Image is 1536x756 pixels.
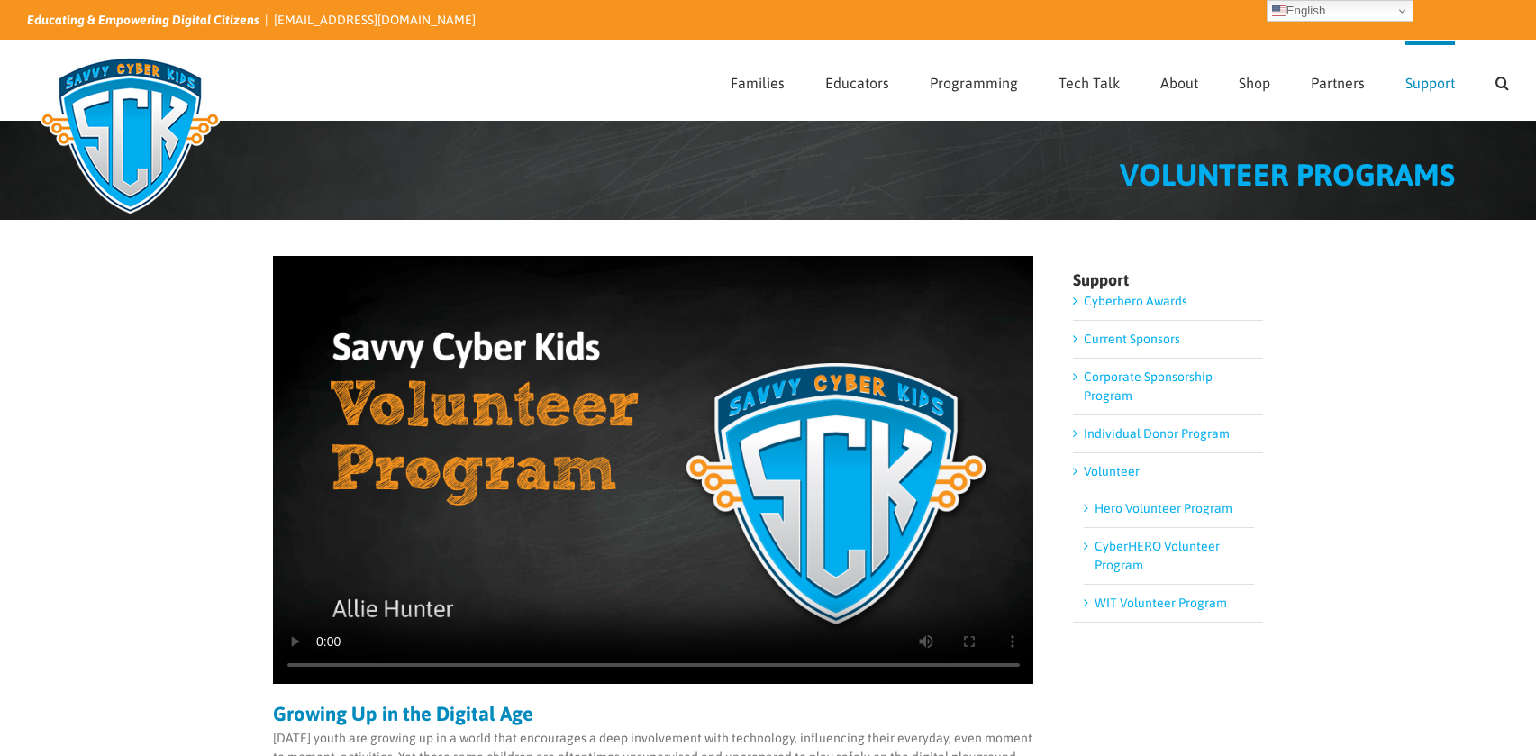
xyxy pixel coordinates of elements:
[1405,41,1455,120] a: Support
[27,13,259,27] i: Educating & Empowering Digital Citizens
[1095,501,1232,515] a: Hero Volunteer Program
[273,256,1034,685] video: Sorry, your browser doesn't support embedded videos.
[731,41,785,120] a: Families
[1095,596,1227,610] a: WIT Volunteer Program
[1084,332,1180,346] a: Current Sponsors
[1311,41,1365,120] a: Partners
[1272,4,1286,18] img: en
[930,76,1018,90] span: Programming
[930,41,1018,120] a: Programming
[825,76,889,90] span: Educators
[274,13,476,27] a: [EMAIL_ADDRESS][DOMAIN_NAME]
[825,41,889,120] a: Educators
[1059,41,1120,120] a: Tech Talk
[1160,41,1198,120] a: About
[1084,426,1230,441] a: Individual Donor Program
[1059,76,1120,90] span: Tech Talk
[27,45,233,225] img: Savvy Cyber Kids Logo
[1120,157,1455,192] span: VOLUNTEER PROGRAMS
[731,76,785,90] span: Families
[731,41,1509,120] nav: Main Menu
[1073,272,1263,288] h4: Support
[1084,294,1187,308] a: Cyberhero Awards
[1239,41,1270,120] a: Shop
[1239,76,1270,90] span: Shop
[1311,76,1365,90] span: Partners
[1095,539,1220,572] a: CyberHERO Volunteer Program
[1084,369,1213,403] a: Corporate Sponsorship Program
[1160,76,1198,90] span: About
[273,702,533,725] strong: Growing Up in the Digital Age
[1495,41,1509,120] a: Search
[1084,464,1140,478] a: Volunteer
[1405,76,1455,90] span: Support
